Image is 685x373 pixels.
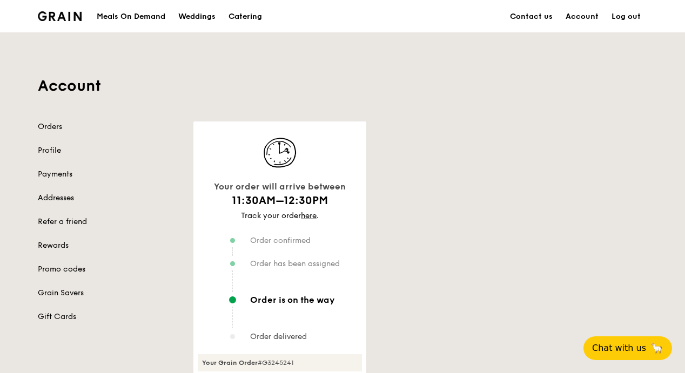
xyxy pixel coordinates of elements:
h1: Account [38,76,647,96]
span: Chat with us [592,342,646,355]
a: Profile [38,145,180,156]
span: Order is on the way [250,295,335,304]
span: Order confirmed [250,236,311,245]
a: Orders [38,121,180,132]
a: Log out [605,1,647,33]
strong: Your Grain Order [202,359,258,367]
a: Payments [38,169,180,180]
a: Grain Savers [38,288,180,299]
a: Refer a friend [38,216,180,227]
img: Grain [38,11,82,21]
a: Contact us [503,1,559,33]
a: here [301,211,317,220]
span: 🦙 [650,342,663,355]
a: Rewards [38,240,180,251]
div: Catering [229,1,262,33]
a: Promo codes [38,264,180,275]
div: #G3245241 [198,354,362,371]
a: Account [559,1,605,33]
div: Meals On Demand [97,1,165,33]
div: Your order will arrive between [198,180,362,194]
button: Chat with us🦙 [583,336,672,360]
div: Weddings [178,1,216,33]
h1: 11:30AM–12:30PM [198,193,362,208]
a: Catering [222,1,268,33]
span: Order has been assigned [250,259,340,268]
a: Addresses [38,193,180,204]
div: Track your order . [198,211,362,221]
img: icon-track-normal@2x.d40d1303.png [253,134,307,171]
span: Order delivered [250,332,307,341]
a: Gift Cards [38,311,180,322]
a: Weddings [172,1,222,33]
